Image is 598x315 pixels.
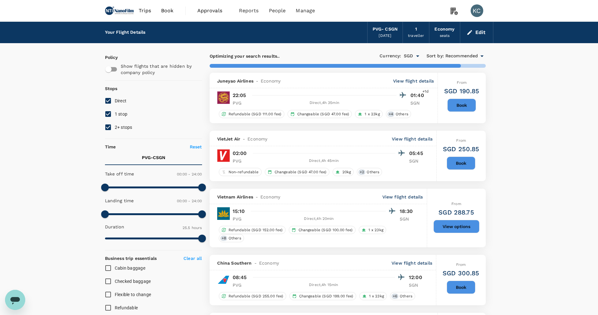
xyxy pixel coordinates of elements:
p: SGN [409,282,425,288]
p: Duration [105,224,124,230]
div: +4Others [386,110,411,118]
button: Book [447,157,475,170]
span: Manage [296,7,315,14]
span: - [253,194,260,200]
img: HO [217,91,230,104]
h6: SGD 250.85 [443,144,479,154]
span: Economy [261,78,281,84]
p: SGN [410,100,426,106]
div: 1 [415,26,417,33]
h6: SGD 300.85 [443,268,479,278]
span: Direct [115,98,127,103]
span: Economy [247,136,267,142]
span: 1 x 23kg [367,294,386,299]
span: Juneyao Airlines [217,78,253,84]
span: Others [226,236,244,241]
div: Your Flight Details [105,29,146,36]
div: Refundable (SGD 152.00 fee) [219,226,286,234]
div: KC [471,4,483,17]
div: Changeable (SGD 100.00 fee) [289,226,356,234]
div: Changeable (SGD 199.00 fee) [289,292,356,300]
span: VietJet Air [217,136,241,142]
span: Others [364,169,382,175]
span: - [240,136,247,142]
p: PVG - CSGN [142,154,165,161]
span: Approvals [197,7,229,14]
span: From [457,80,467,85]
span: Refundable (SGD 255.00 fee) [226,294,286,299]
span: From [451,202,461,206]
p: PVG [233,158,248,164]
p: 01:40 [410,92,426,99]
img: VN [217,207,230,220]
span: China Southern [217,260,252,266]
span: Reports [239,7,259,14]
span: 00:00 - 24:00 [177,199,202,203]
span: + 4 [387,112,394,117]
div: Changeable (SGD 47.00 fee) [287,110,352,118]
span: Cabin baggage [115,266,145,271]
p: Time [105,144,116,150]
button: Edit [465,27,488,37]
img: VJ [217,149,230,162]
div: Non-refundable [219,168,262,176]
span: Refundable (SGD 111.00 fee) [226,112,284,117]
div: +8Others [219,234,244,242]
div: 20kg [333,168,354,176]
div: traveller [408,33,424,39]
div: Direct , 4h 15min [252,282,395,288]
span: From [456,138,466,143]
div: PVG - CSGN [373,26,398,33]
p: 22:05 [233,92,246,99]
div: Economy [434,26,455,33]
span: Flexible to change [115,292,151,297]
span: 00:00 - 24:00 [177,172,202,176]
p: Take off time [105,171,134,177]
div: +2Others [357,168,382,176]
h6: SGD 288.75 [438,207,474,217]
span: Non-refundable [226,169,261,175]
p: 08:45 [233,274,247,281]
div: Direct , 4h 20min [252,216,386,222]
p: Policy [105,54,111,60]
button: Book [447,281,475,294]
p: View flight details [382,194,423,200]
span: Others [393,112,411,117]
button: Book [447,99,476,112]
strong: Stops [105,86,118,91]
span: Sort by : [427,53,444,60]
img: CZ [217,273,230,286]
div: Changeable (SGD 47.00 fee) [265,168,329,176]
p: Reset [190,144,202,150]
p: View flight details [392,136,433,142]
span: Refundable [115,305,138,310]
p: 12:00 [409,274,425,281]
span: Economy [260,194,280,200]
span: Changeable (SGD 100.00 fee) [296,227,355,233]
span: 1 x 23kg [362,112,382,117]
span: Others [397,294,415,299]
span: People [269,7,286,14]
span: 20kg [340,169,354,175]
button: Open [413,52,422,60]
span: Changeable (SGD 47.00 fee) [272,169,329,175]
span: + 8 [220,236,227,241]
div: Direct , 4h 45min [252,158,396,164]
p: 05:45 [409,150,425,157]
span: Book [161,7,174,14]
p: SGN [409,158,425,164]
p: PVG [233,216,248,222]
p: PVG [233,282,248,288]
span: 1 stop [115,112,128,117]
p: View flight details [393,78,434,84]
img: NANOFILM TECHNOLOGIES INTERNATIONAL LIMITED [105,4,134,18]
span: - [253,78,261,84]
span: Vietnam Airlines [217,194,253,200]
span: 2+ stops [115,125,132,130]
span: 1 x 23kg [366,227,386,233]
div: Refundable (SGD 255.00 fee) [219,292,286,300]
span: +1d [422,89,429,95]
div: [DATE] [379,33,391,39]
strong: Business trip essentials [105,256,157,261]
span: + 6 [392,294,398,299]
